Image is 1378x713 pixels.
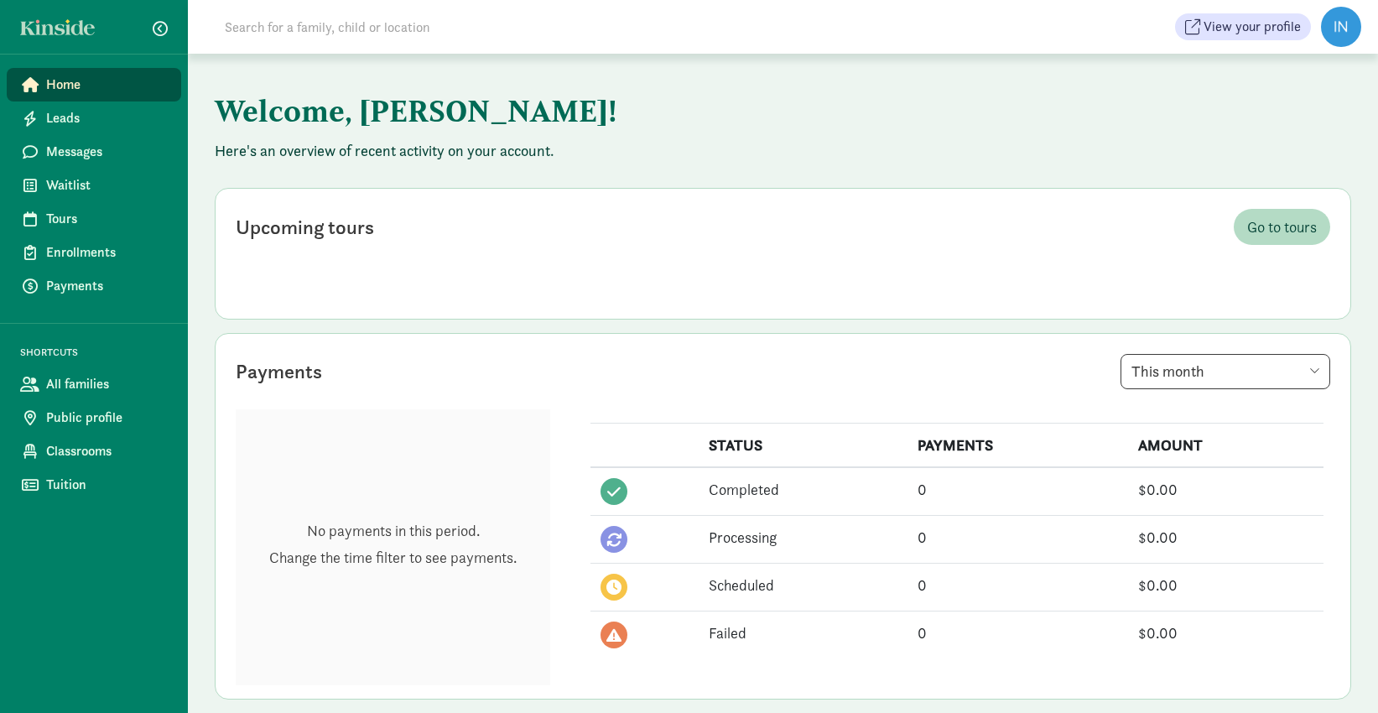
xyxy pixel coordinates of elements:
[7,68,181,101] a: Home
[7,401,181,435] a: Public profile
[907,424,1128,468] th: PAYMENTS
[46,408,168,428] span: Public profile
[46,242,168,263] span: Enrollments
[7,435,181,468] a: Classrooms
[918,574,1118,596] div: 0
[1138,622,1313,644] div: $0.00
[709,622,897,644] div: Failed
[46,441,168,461] span: Classrooms
[236,356,322,387] div: Payments
[7,135,181,169] a: Messages
[1175,13,1311,40] button: View your profile
[7,269,181,303] a: Payments
[215,81,1045,141] h1: Welcome, [PERSON_NAME]!
[7,169,181,202] a: Waitlist
[46,475,168,495] span: Tuition
[7,367,181,401] a: All families
[1138,478,1313,501] div: $0.00
[46,374,168,394] span: All families
[709,478,897,501] div: Completed
[1138,526,1313,549] div: $0.00
[269,548,517,568] p: Change the time filter to see payments.
[1247,216,1317,238] span: Go to tours
[918,526,1118,549] div: 0
[1234,209,1330,245] a: Go to tours
[699,424,907,468] th: STATUS
[46,209,168,229] span: Tours
[918,478,1118,501] div: 0
[709,574,897,596] div: Scheduled
[46,175,168,195] span: Waitlist
[7,202,181,236] a: Tours
[46,142,168,162] span: Messages
[7,101,181,135] a: Leads
[46,108,168,128] span: Leads
[269,521,517,541] p: No payments in this period.
[709,526,897,549] div: Processing
[46,276,168,296] span: Payments
[215,141,1351,161] p: Here's an overview of recent activity on your account.
[7,236,181,269] a: Enrollments
[236,212,374,242] div: Upcoming tours
[215,10,685,44] input: Search for a family, child or location
[1204,17,1301,37] span: View your profile
[918,622,1118,644] div: 0
[7,468,181,502] a: Tuition
[1138,574,1313,596] div: $0.00
[46,75,168,95] span: Home
[1128,424,1323,468] th: AMOUNT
